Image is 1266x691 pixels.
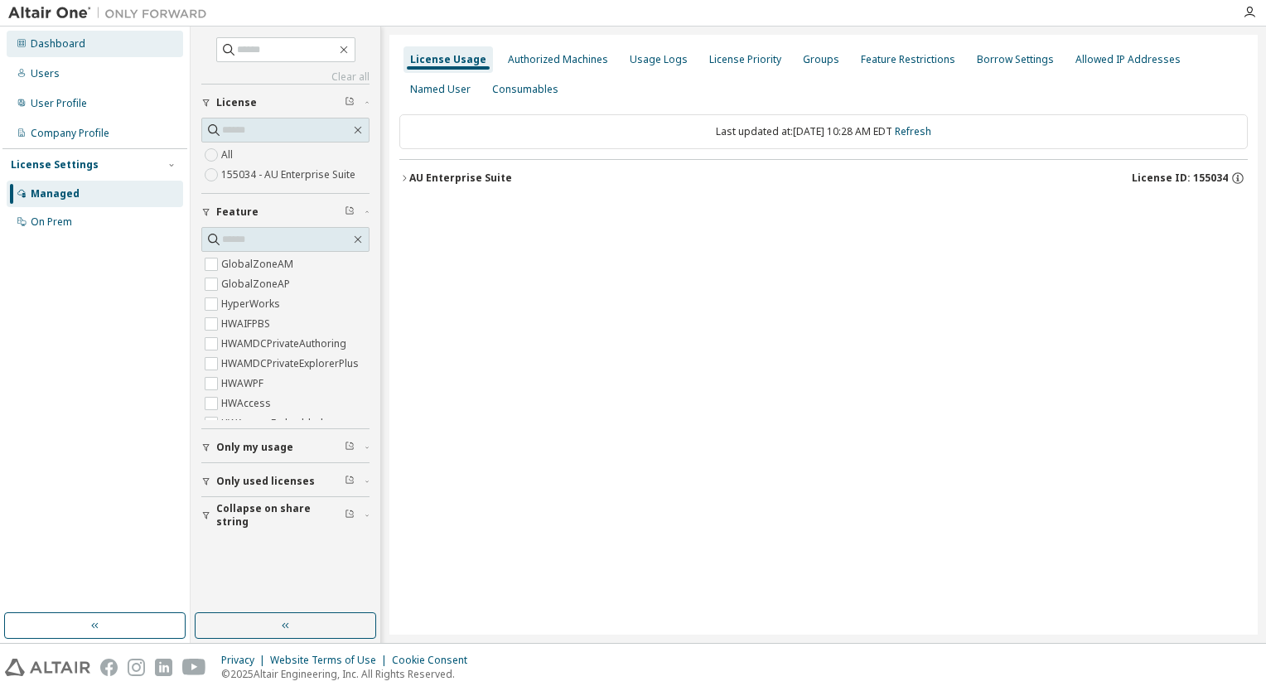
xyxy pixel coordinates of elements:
label: HyperWorks [221,294,283,314]
span: Clear filter [345,205,355,219]
img: instagram.svg [128,659,145,676]
div: Cookie Consent [392,654,477,667]
p: © 2025 Altair Engineering, Inc. All Rights Reserved. [221,667,477,681]
img: facebook.svg [100,659,118,676]
img: linkedin.svg [155,659,172,676]
span: Clear filter [345,441,355,454]
label: GlobalZoneAP [221,274,293,294]
a: Refresh [895,124,931,138]
div: Borrow Settings [977,53,1054,66]
label: 155034 - AU Enterprise Suite [221,165,359,185]
div: Managed [31,187,80,201]
div: Authorized Machines [508,53,608,66]
div: License Usage [410,53,486,66]
button: AU Enterprise SuiteLicense ID: 155034 [399,160,1248,196]
span: Collapse on share string [216,502,345,529]
button: Feature [201,194,370,230]
div: Feature Restrictions [861,53,955,66]
label: HWAccess [221,394,274,413]
label: HWAMDCPrivateAuthoring [221,334,350,354]
div: License Priority [709,53,781,66]
div: Dashboard [31,37,85,51]
div: Company Profile [31,127,109,140]
div: Last updated at: [DATE] 10:28 AM EDT [399,114,1248,149]
div: On Prem [31,215,72,229]
label: All [221,145,236,165]
div: Usage Logs [630,53,688,66]
button: Collapse on share string [201,497,370,534]
span: License ID: 155034 [1132,172,1228,185]
img: altair_logo.svg [5,659,90,676]
img: youtube.svg [182,659,206,676]
label: HWAIFPBS [221,314,273,334]
div: Privacy [221,654,270,667]
div: Named User [410,83,471,96]
button: License [201,85,370,121]
span: Feature [216,205,259,219]
div: User Profile [31,97,87,110]
img: Altair One [8,5,215,22]
div: Allowed IP Addresses [1075,53,1181,66]
span: Only used licenses [216,475,315,488]
span: Only my usage [216,441,293,454]
div: AU Enterprise Suite [409,172,512,185]
span: License [216,96,257,109]
span: Clear filter [345,96,355,109]
label: HWAWPF [221,374,267,394]
div: Website Terms of Use [270,654,392,667]
span: Clear filter [345,475,355,488]
label: HWAccessEmbedded [221,413,326,433]
a: Clear all [201,70,370,84]
button: Only my usage [201,429,370,466]
label: HWAMDCPrivateExplorerPlus [221,354,362,374]
div: Consumables [492,83,558,96]
div: Groups [803,53,839,66]
label: GlobalZoneAM [221,254,297,274]
span: Clear filter [345,509,355,522]
button: Only used licenses [201,463,370,500]
div: Users [31,67,60,80]
div: License Settings [11,158,99,172]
